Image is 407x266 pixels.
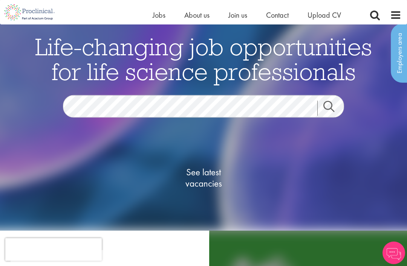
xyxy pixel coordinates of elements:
[184,10,210,20] a: About us
[383,242,405,264] img: Chatbot
[5,238,102,261] iframe: reCAPTCHA
[35,31,372,86] span: Life-changing job opportunities for life science professionals
[317,100,350,116] a: Job search submit button
[166,136,241,219] a: See latestvacancies
[153,10,165,20] a: Jobs
[308,10,341,20] a: Upload CV
[166,166,241,189] span: See latest vacancies
[266,10,289,20] a: Contact
[228,10,247,20] a: Join us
